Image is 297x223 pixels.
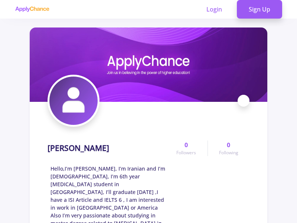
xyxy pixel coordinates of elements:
a: 0Following [208,140,249,156]
h1: [PERSON_NAME] [48,143,109,153]
span: 0 [185,140,188,149]
img: applychance logo text only [15,6,49,12]
img: HODA ZAREPOUR avatar [49,77,98,125]
span: Following [219,149,238,156]
span: Followers [176,149,196,156]
a: 0Followers [165,140,207,156]
img: HODA ZAREPOUR cover image [30,28,267,102]
span: 0 [227,140,230,149]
